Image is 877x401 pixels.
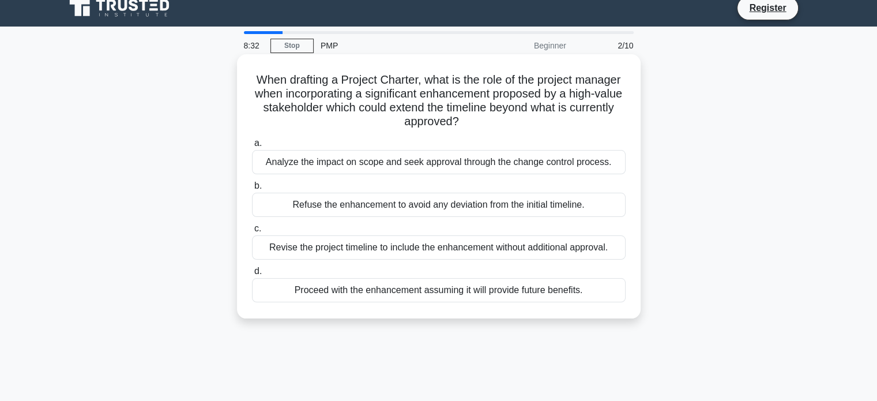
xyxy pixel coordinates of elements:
[573,34,641,57] div: 2/10
[742,1,793,15] a: Register
[252,235,626,260] div: Revise the project timeline to include the enhancement without additional approval.
[254,223,261,233] span: c.
[314,34,472,57] div: PMP
[237,34,270,57] div: 8:32
[251,73,627,129] h5: When drafting a Project Charter, what is the role of the project manager when incorporating a sig...
[252,150,626,174] div: Analyze the impact on scope and seek approval through the change control process.
[254,138,262,148] span: a.
[254,266,262,276] span: d.
[270,39,314,53] a: Stop
[254,181,262,190] span: b.
[472,34,573,57] div: Beginner
[252,193,626,217] div: Refuse the enhancement to avoid any deviation from the initial timeline.
[252,278,626,302] div: Proceed with the enhancement assuming it will provide future benefits.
